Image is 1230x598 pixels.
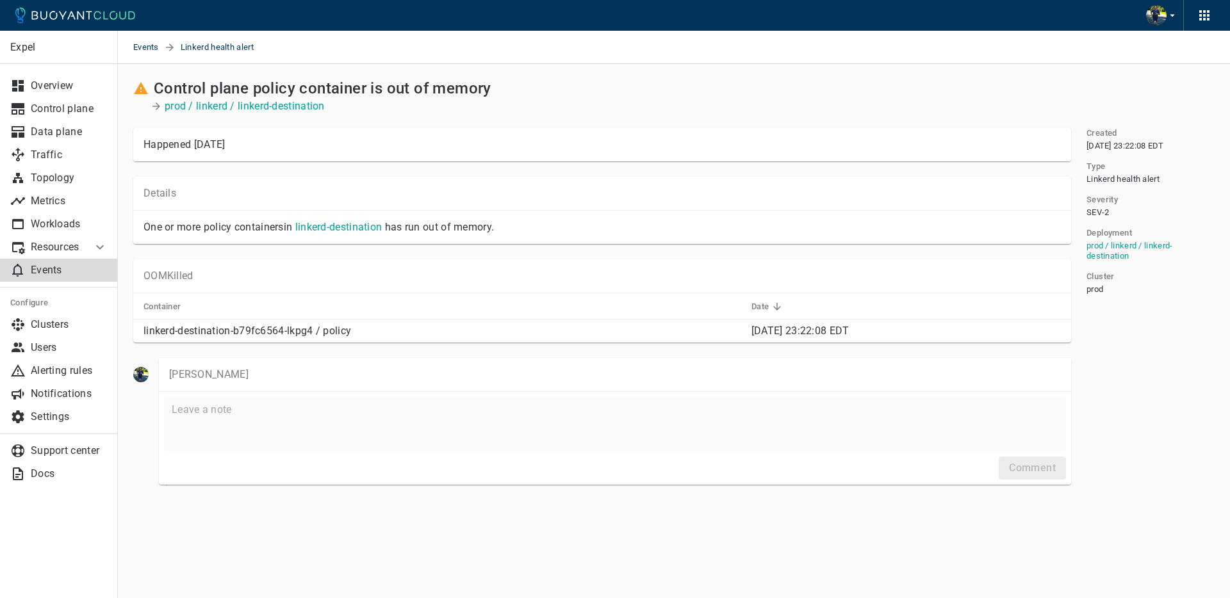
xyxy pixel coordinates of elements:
p: Alerting rules [31,364,108,377]
p: Settings [31,410,108,423]
span: Date [751,301,786,312]
span: [DATE] 23:22:08 EDT [1086,141,1164,151]
h5: Container [143,302,181,312]
a: Events [133,31,164,64]
p: One or more policy containers in has run out of memory. [143,221,1061,234]
span: SEV-2 [1086,207,1110,218]
h5: Severity [1086,195,1118,205]
p: linkerd-destination-b79fc6564-lkpg4 / policy [143,325,741,337]
h5: Created [1086,128,1117,138]
h5: Type [1086,161,1106,172]
p: [PERSON_NAME] [169,368,1061,381]
img: bjorn.stange@expel.io [133,367,149,382]
h5: Deployment [1086,228,1132,238]
a: linkerd-destination [295,221,382,233]
p: Topology [31,172,108,184]
h5: Date [751,302,769,312]
img: Bjorn Stange [1146,5,1167,26]
a: prod / linkerd / linkerd-destination [1086,241,1173,261]
p: Overview [31,79,108,92]
h5: Cluster [1086,271,1115,282]
span: Container [143,301,198,312]
p: Users [31,341,108,354]
p: Workloads [31,218,108,230]
div: Happened [143,138,225,151]
relative-time: [DATE] [194,138,225,150]
p: Resources [31,241,82,254]
span: Tue, 26 Aug 2025 03:22:08 UTC [751,325,849,337]
p: Notifications [31,387,108,400]
p: OOMKilled [143,270,193,282]
p: Support center [31,444,108,457]
p: Clusters [31,318,108,331]
p: Traffic [31,149,108,161]
h2: Control plane policy container is out of memory [154,79,491,97]
p: Events [31,264,108,277]
p: Docs [31,467,108,480]
p: Details [143,187,1061,200]
a: prod / linkerd / linkerd-destination [165,100,325,113]
span: Linkerd health alert [1086,174,1160,184]
p: Expel [10,41,107,54]
p: Metrics [31,195,108,207]
span: prod [1086,284,1103,295]
span: Linkerd health alert [181,31,269,64]
h5: Configure [10,298,108,308]
p: Control plane [31,102,108,115]
p: Data plane [31,125,108,138]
